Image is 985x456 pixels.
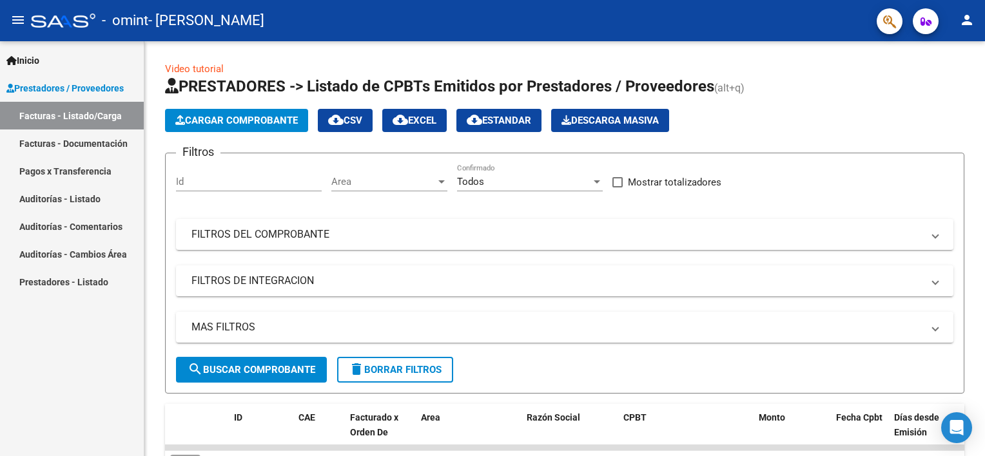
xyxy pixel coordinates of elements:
[527,412,580,423] span: Razón Social
[176,143,220,161] h3: Filtros
[628,175,721,190] span: Mostrar totalizadores
[165,77,714,95] span: PRESTADORES -> Listado de CPBTs Emitidos por Prestadores / Proveedores
[234,412,242,423] span: ID
[393,115,436,126] span: EXCEL
[331,176,436,187] span: Area
[148,6,264,35] span: - [PERSON_NAME]
[350,412,398,437] span: Facturado x Orden De
[959,12,975,28] mat-icon: person
[175,115,298,126] span: Cargar Comprobante
[349,364,442,375] span: Borrar Filtros
[10,12,26,28] mat-icon: menu
[941,412,972,443] div: Open Intercom Messenger
[191,320,922,334] mat-panel-title: MAS FILTROS
[328,112,344,128] mat-icon: cloud_download
[176,265,953,296] mat-expansion-panel-header: FILTROS DE INTEGRACION
[382,109,447,132] button: EXCEL
[6,53,39,68] span: Inicio
[191,274,922,288] mat-panel-title: FILTROS DE INTEGRACION
[551,109,669,132] button: Descarga Masiva
[328,115,362,126] span: CSV
[349,361,364,377] mat-icon: delete
[457,176,484,187] span: Todos
[337,357,453,383] button: Borrar Filtros
[467,115,531,126] span: Estandar
[188,364,315,375] span: Buscar Comprobante
[165,63,224,75] a: Video tutorial
[188,361,203,377] mat-icon: search
[623,412,647,423] span: CPBT
[561,115,659,126] span: Descarga Masiva
[894,412,939,437] span: Días desde Emisión
[165,109,308,132] button: Cargar Comprobante
[6,81,124,95] span: Prestadores / Proveedores
[551,109,669,132] app-download-masive: Descarga masiva de comprobantes (adjuntos)
[836,412,883,423] span: Fecha Cpbt
[714,82,745,94] span: (alt+q)
[176,312,953,343] mat-expansion-panel-header: MAS FILTROS
[191,227,922,242] mat-panel-title: FILTROS DEL COMPROBANTE
[456,109,541,132] button: Estandar
[421,412,440,423] span: Area
[298,412,315,423] span: CAE
[318,109,373,132] button: CSV
[102,6,148,35] span: - omint
[176,219,953,250] mat-expansion-panel-header: FILTROS DEL COMPROBANTE
[393,112,408,128] mat-icon: cloud_download
[467,112,482,128] mat-icon: cloud_download
[759,412,785,423] span: Monto
[176,357,327,383] button: Buscar Comprobante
